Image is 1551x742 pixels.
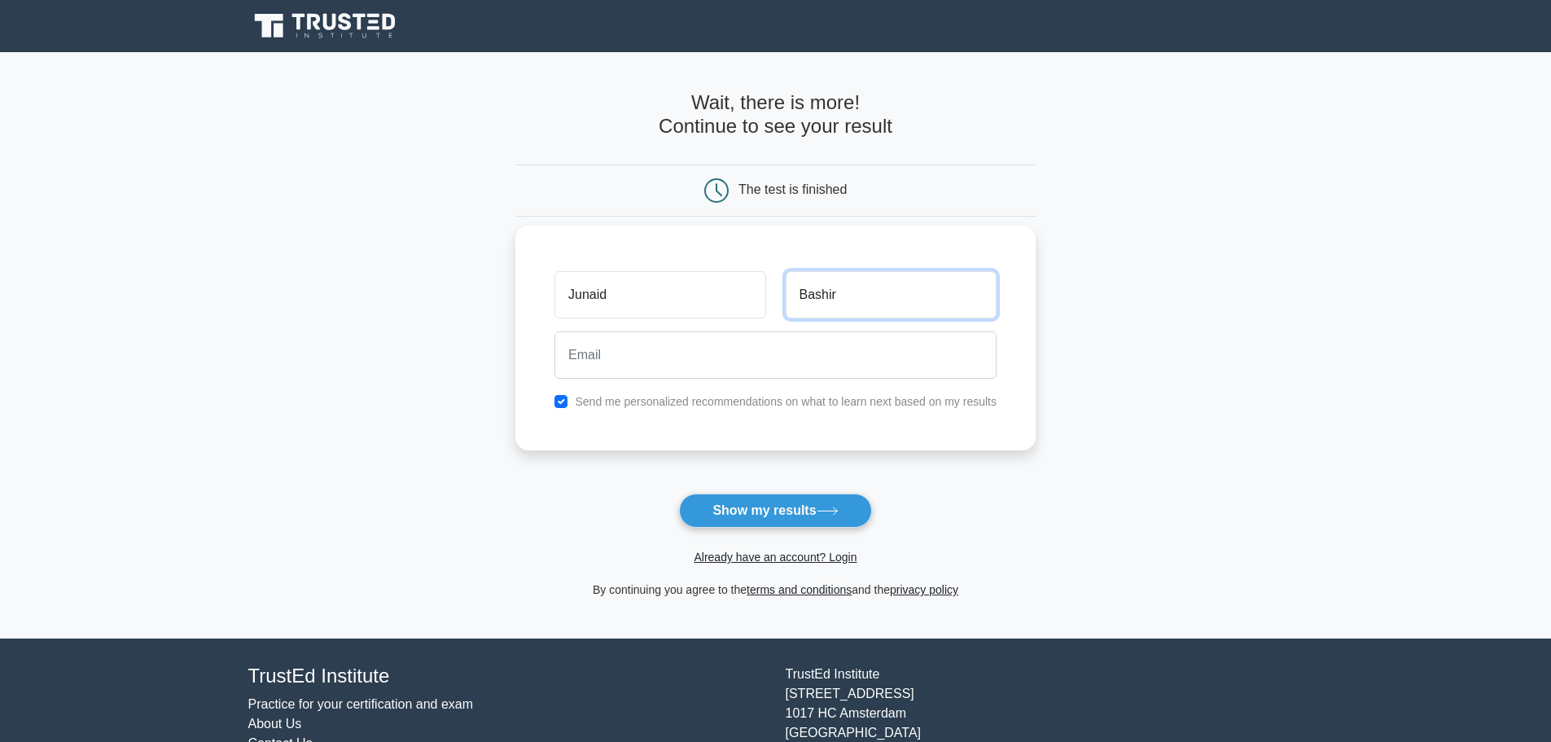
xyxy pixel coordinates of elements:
[786,271,997,318] input: Last name
[738,182,847,196] div: The test is finished
[506,580,1045,599] div: By continuing you agree to the and the
[554,271,765,318] input: First name
[694,551,857,564] a: Already have an account? Login
[679,494,871,528] button: Show my results
[248,697,474,711] a: Practice for your certification and exam
[248,717,302,731] a: About Us
[890,583,958,596] a: privacy policy
[554,331,997,379] input: Email
[575,395,997,408] label: Send me personalized recommendations on what to learn next based on my results
[747,583,852,596] a: terms and conditions
[515,91,1036,138] h4: Wait, there is more! Continue to see your result
[248,665,766,688] h4: TrustEd Institute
